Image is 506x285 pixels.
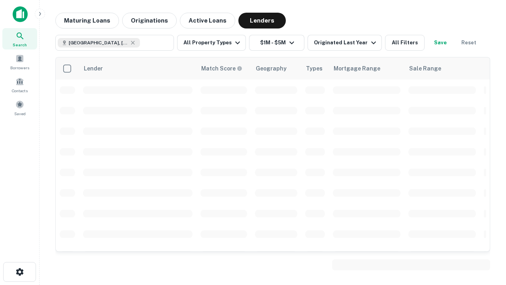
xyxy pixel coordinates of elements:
button: Originations [122,13,177,28]
button: Save your search to get updates of matches that match your search criteria. [428,35,453,51]
div: Lender [84,64,103,73]
span: Saved [14,110,26,117]
div: Sale Range [409,64,441,73]
a: Search [2,28,37,49]
span: Search [13,42,27,48]
div: Capitalize uses an advanced AI algorithm to match your search with the best lender. The match sco... [201,64,242,73]
th: Capitalize uses an advanced AI algorithm to match your search with the best lender. The match sco... [196,57,251,80]
button: Lenders [238,13,286,28]
button: Originated Last Year [308,35,382,51]
span: [GEOGRAPHIC_DATA], [GEOGRAPHIC_DATA], [GEOGRAPHIC_DATA] [69,39,128,46]
h6: Match Score [201,64,241,73]
th: Mortgage Range [329,57,404,80]
button: All Filters [385,35,425,51]
button: Active Loans [180,13,235,28]
th: Sale Range [404,57,480,80]
span: Borrowers [10,65,29,71]
a: Saved [2,97,37,118]
div: Mortgage Range [334,64,380,73]
th: Lender [79,57,196,80]
button: Maturing Loans [55,13,119,28]
div: Types [306,64,323,73]
span: Contacts [12,87,28,94]
th: Geography [251,57,301,80]
button: All Property Types [177,35,246,51]
th: Types [301,57,329,80]
a: Contacts [2,74,37,95]
img: capitalize-icon.png [13,6,28,22]
a: Borrowers [2,51,37,72]
div: Originated Last Year [314,38,378,47]
div: Geography [256,64,287,73]
button: Reset [456,35,481,51]
button: $1M - $5M [249,35,304,51]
